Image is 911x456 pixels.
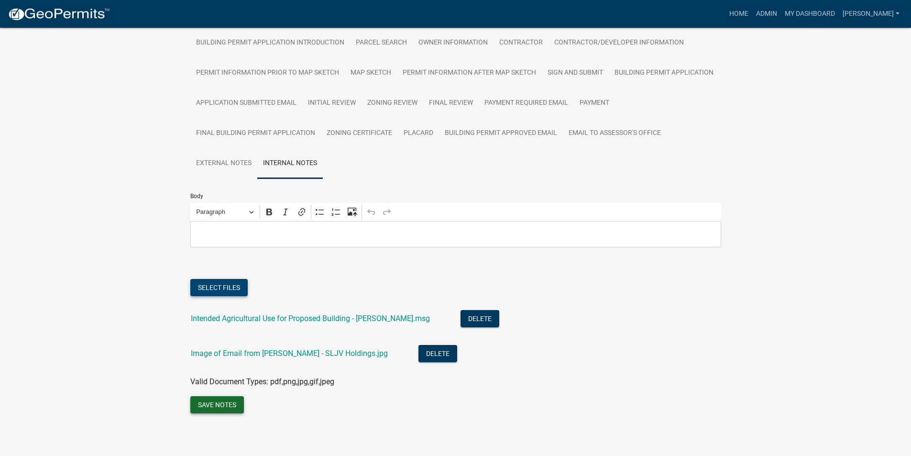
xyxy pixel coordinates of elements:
[752,5,781,23] a: Admin
[563,118,667,149] a: Email to Assessor's Office
[418,350,457,359] wm-modal-confirm: Delete Document
[398,118,439,149] a: Placard
[191,349,388,358] a: Image of Email from [PERSON_NAME] - SLJV Holdings.jpg
[479,88,574,119] a: Payment Required Email
[190,221,721,247] div: Editor editing area: main. Press Alt+0 for help.
[190,148,257,179] a: External Notes
[345,58,397,89] a: Map Sketch
[321,118,398,149] a: Zoning Certificate
[461,310,499,327] button: Delete
[542,58,609,89] a: Sign and Submit
[192,205,258,220] button: Paragraph, Heading
[190,88,302,119] a: Application Submitted Email
[190,118,321,149] a: Final Building Permit Application
[397,58,542,89] a: Permit Information After Map Sketch
[725,5,752,23] a: Home
[574,88,615,119] a: Payment
[350,28,413,58] a: Parcel search
[362,88,423,119] a: Zoning Review
[190,279,248,296] button: Select files
[413,28,494,58] a: Owner Information
[196,206,246,218] span: Paragraph
[839,5,903,23] a: [PERSON_NAME]
[190,203,721,221] div: Editor toolbar
[302,88,362,119] a: Initial Review
[781,5,839,23] a: My Dashboard
[190,377,334,386] span: Valid Document Types: pdf,png,jpg,gif,jpeg
[257,148,323,179] a: Internal Notes
[418,345,457,362] button: Delete
[609,58,719,89] a: Building Permit Application
[190,58,345,89] a: Permit Information Prior to Map Sketch
[423,88,479,119] a: Final Review
[190,28,350,58] a: Building Permit Application Introduction
[190,193,203,199] label: Body
[549,28,690,58] a: Contractor/Developer Information
[461,315,499,324] wm-modal-confirm: Delete Document
[191,314,430,323] a: Intended Agricultural Use for Proposed Building - [PERSON_NAME].msg
[439,118,563,149] a: Building Permit Approved Email
[190,396,244,413] button: Save Notes
[494,28,549,58] a: Contractor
